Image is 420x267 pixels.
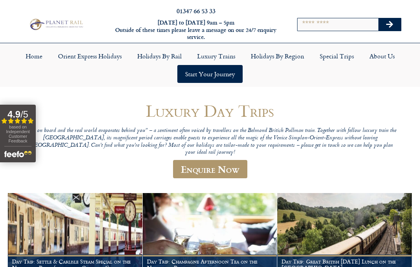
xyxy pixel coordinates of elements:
[18,47,50,65] a: Home
[23,127,397,156] p: “Step on board and the real world evaporates behind you” – a sentiment often voiced by travellers...
[189,47,243,65] a: Luxury Trains
[378,18,401,31] button: Search
[129,47,189,65] a: Holidays by Rail
[362,47,402,65] a: About Us
[114,19,278,41] h6: [DATE] to [DATE] 9am – 5pm Outside of these times please leave a message on our 24/7 enquiry serv...
[23,102,397,120] h1: Luxury Day Trips
[243,47,312,65] a: Holidays by Region
[177,6,215,15] a: 01347 66 53 33
[28,18,84,32] img: Planet Rail Train Holidays Logo
[50,47,129,65] a: Orient Express Holidays
[4,47,416,83] nav: Menu
[177,65,243,83] a: Start your Journey
[173,160,247,178] a: Enquire Now
[312,47,362,65] a: Special Trips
